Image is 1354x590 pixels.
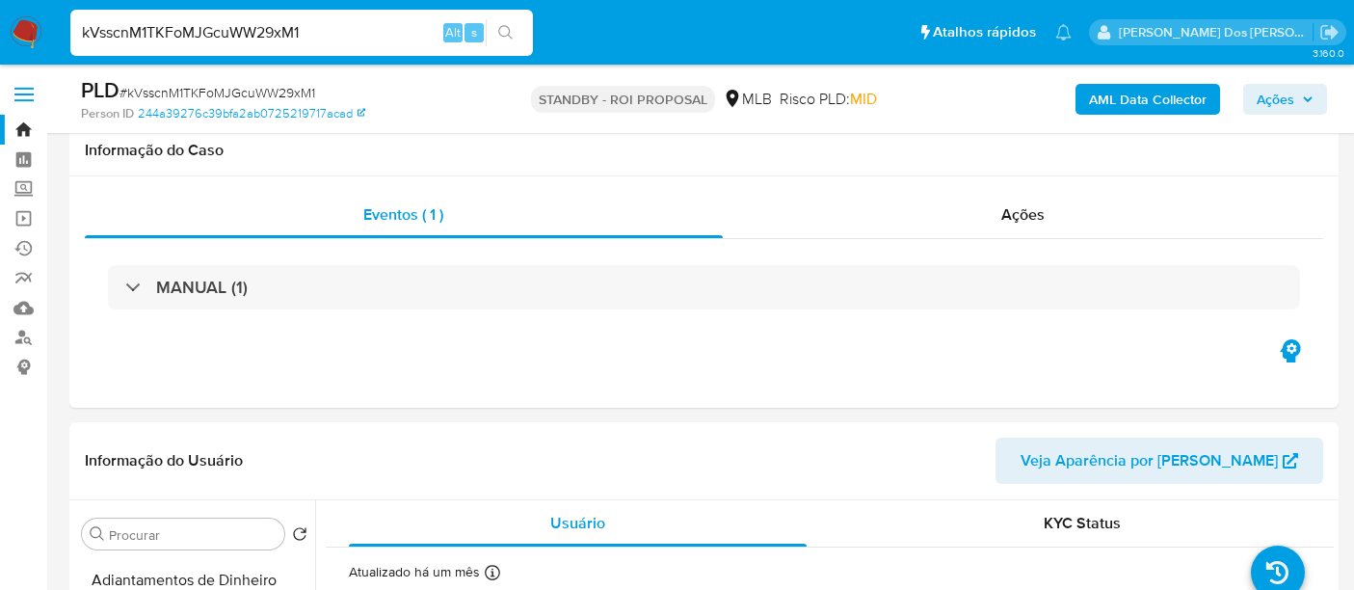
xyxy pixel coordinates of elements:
[81,105,134,122] b: Person ID
[292,526,307,548] button: Retornar ao pedido padrão
[1257,84,1294,115] span: Ações
[349,563,480,581] p: Atualizado há um mês
[780,89,877,110] span: Risco PLD:
[108,265,1300,309] div: MANUAL (1)
[550,512,605,534] span: Usuário
[138,105,365,122] a: 244a39276c39bfa2ab0725219717acad
[85,451,243,470] h1: Informação do Usuário
[445,23,461,41] span: Alt
[723,89,772,110] div: MLB
[119,83,315,102] span: # kVsscnM1TKFoMJGcuWW29xM1
[1119,23,1314,41] p: renato.lopes@mercadopago.com.br
[156,277,248,298] h3: MANUAL (1)
[85,141,1323,160] h1: Informação do Caso
[81,74,119,105] b: PLD
[109,526,277,544] input: Procurar
[1089,84,1207,115] b: AML Data Collector
[1243,84,1327,115] button: Ações
[996,438,1323,484] button: Veja Aparência por [PERSON_NAME]
[1319,22,1340,42] a: Sair
[933,22,1036,42] span: Atalhos rápidos
[486,19,525,46] button: search-icon
[1021,438,1278,484] span: Veja Aparência por [PERSON_NAME]
[90,526,105,542] button: Procurar
[471,23,477,41] span: s
[1044,512,1121,534] span: KYC Status
[70,20,533,45] input: Pesquise usuários ou casos...
[531,86,715,113] p: STANDBY - ROI PROPOSAL
[1055,24,1072,40] a: Notificações
[850,88,877,110] span: MID
[1075,84,1220,115] button: AML Data Collector
[363,203,443,226] span: Eventos ( 1 )
[1001,203,1045,226] span: Ações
